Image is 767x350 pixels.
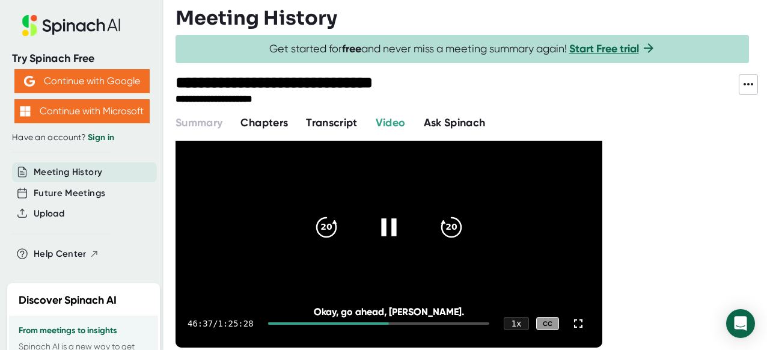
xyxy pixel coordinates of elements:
[176,116,222,129] span: Summary
[188,319,254,328] div: 46:37 / 1:25:28
[504,317,529,330] div: 1 x
[19,326,148,336] h3: From meetings to insights
[376,115,406,131] button: Video
[34,247,99,261] button: Help Center
[269,42,656,56] span: Get started for and never miss a meeting summary again!
[306,115,358,131] button: Transcript
[88,132,114,143] a: Sign in
[14,69,150,93] button: Continue with Google
[218,306,560,318] div: Okay, go ahead, [PERSON_NAME].
[536,317,559,331] div: CC
[24,76,35,87] img: Aehbyd4JwY73AAAAAElFTkSuQmCC
[34,247,87,261] span: Help Center
[176,115,222,131] button: Summary
[34,165,102,179] button: Meeting History
[424,115,486,131] button: Ask Spinach
[240,116,288,129] span: Chapters
[19,292,117,309] h2: Discover Spinach AI
[12,52,151,66] div: Try Spinach Free
[34,186,105,200] button: Future Meetings
[376,116,406,129] span: Video
[34,207,64,221] button: Upload
[176,7,337,29] h3: Meeting History
[12,132,151,143] div: Have an account?
[342,42,361,55] b: free
[240,115,288,131] button: Chapters
[569,42,639,55] a: Start Free trial
[14,99,150,123] button: Continue with Microsoft
[306,116,358,129] span: Transcript
[726,309,755,338] div: Open Intercom Messenger
[424,116,486,129] span: Ask Spinach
